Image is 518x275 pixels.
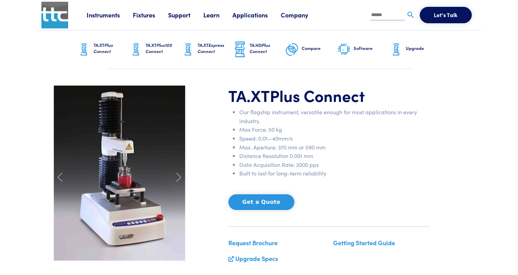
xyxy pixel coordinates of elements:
[250,42,270,54] span: Plus Connect
[228,194,294,210] button: Get a Quote
[87,11,133,19] a: Instruments
[337,30,389,69] a: Software
[235,254,278,263] a: Upgrade Specs
[181,30,233,69] a: TA.XTExpress Connect
[129,41,143,58] img: ta-xt-graphic.png
[93,42,113,54] span: Plus Connect
[420,7,472,23] button: Let's Talk
[239,143,430,152] li: Max. Aperture: 370 mm or 590 mm
[198,42,233,54] h6: TA.XT
[406,45,441,51] h6: Upgrade
[168,11,203,19] a: Support
[239,108,430,125] li: Our flagship instrument, versatile enough for most applications in every industry.
[77,30,129,69] a: TA.XTPlus Connect
[129,30,181,69] a: TA.XTPlus100 Connect
[281,11,321,19] a: Company
[93,42,129,54] h6: TA.XT
[146,42,181,54] h6: TA.XT
[181,41,195,58] img: ta-xt-graphic.png
[250,42,285,54] h6: TA.HD
[41,2,68,28] img: ttc_logo_1x1_v1.0.png
[285,30,337,69] a: Compare
[239,134,430,143] li: Speed: 0.01—40mm/s
[302,45,337,51] h6: Compare
[239,169,430,178] li: Built to last for long-term reliability
[198,42,224,54] span: Express Connect
[239,152,430,160] li: Distance Resolution 0.001 mm
[228,238,278,247] a: Request Brochure
[232,11,281,19] a: Applications
[354,45,389,51] h6: Software
[389,41,403,58] img: ta-xt-graphic.png
[133,11,168,19] a: Fixtures
[285,41,299,58] img: compare-graphic.png
[333,238,395,247] a: Getting Started Guide
[77,41,91,58] img: ta-xt-graphic.png
[233,30,285,69] a: TA.HDPlus Connect
[239,160,430,169] li: Data Acquisition Rate: 2000 pps
[270,84,365,106] span: Plus Connect
[389,30,441,69] a: Upgrade
[337,42,351,57] img: software-graphic.png
[233,41,247,58] img: ta-hd-graphic.png
[146,42,172,54] span: Plus100 Connect
[203,11,232,19] a: Learn
[228,86,430,105] h1: TA.XT
[239,125,430,134] li: Max Force: 50 kg
[54,86,185,261] img: carousel-ta-xt-plus-bloom.jpg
